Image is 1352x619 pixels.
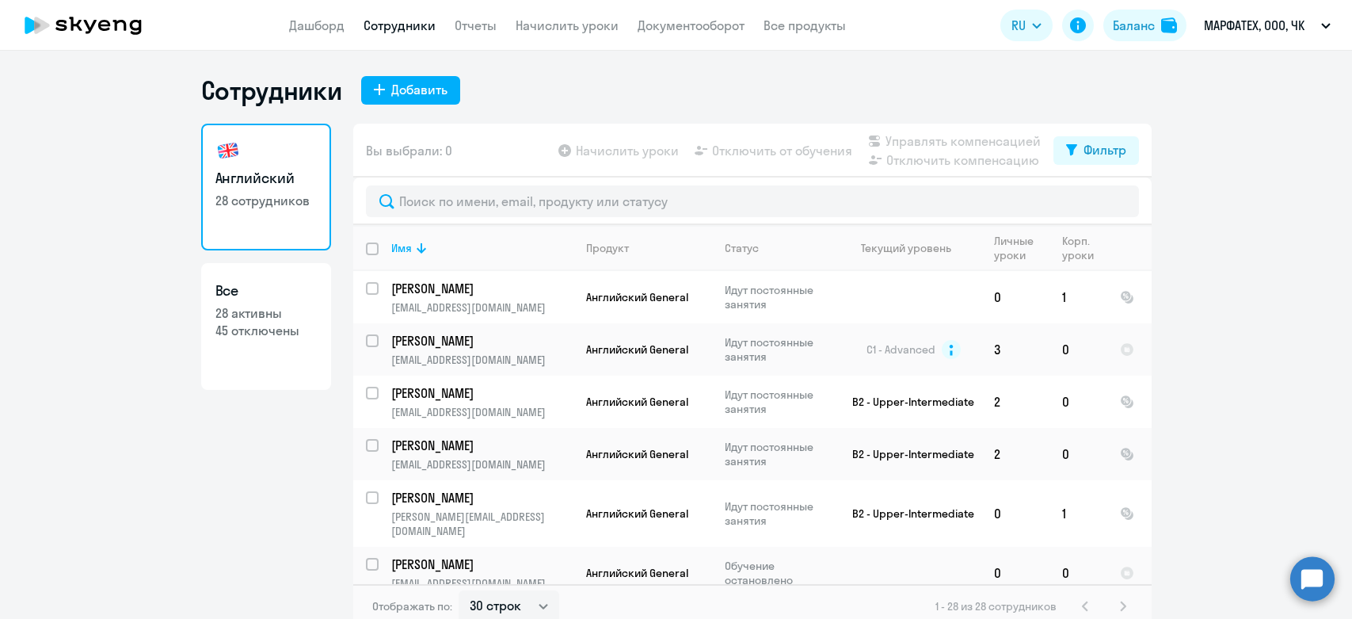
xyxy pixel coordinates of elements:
[638,17,745,33] a: Документооборот
[215,281,317,301] h3: Все
[1113,16,1155,35] div: Баланс
[201,263,331,390] a: Все28 активны45 отключены
[764,17,846,33] a: Все продукты
[1196,6,1339,44] button: МАРФАТЕХ, ООО, ЧК
[215,138,241,163] img: english
[366,185,1139,217] input: Поиск по имени, email, продукту или статусу
[981,428,1049,480] td: 2
[981,271,1049,323] td: 0
[455,17,497,33] a: Отчеты
[1084,140,1126,159] div: Фильтр
[516,17,619,33] a: Начислить уроки
[1049,480,1107,547] td: 1
[391,405,573,419] p: [EMAIL_ADDRESS][DOMAIN_NAME]
[391,457,573,472] p: [EMAIL_ADDRESS][DOMAIN_NAME]
[725,388,833,416] p: Идут постоянные занятия
[391,384,573,402] a: [PERSON_NAME]
[391,332,570,350] p: [PERSON_NAME]
[1204,16,1304,35] p: МАРФАТЕХ, ООО, ЧК
[834,428,981,480] td: B2 - Upper-Intermediate
[586,395,688,409] span: Английский General
[1049,271,1107,323] td: 1
[1062,234,1106,262] div: Корп. уроки
[391,332,573,350] a: [PERSON_NAME]
[981,480,1049,547] td: 0
[391,556,570,573] p: [PERSON_NAME]
[1103,10,1186,41] button: Балансbalance
[391,556,573,573] a: [PERSON_NAME]
[391,576,573,590] p: [EMAIL_ADDRESS][DOMAIN_NAME]
[372,599,452,613] span: Отображать по:
[1011,16,1026,35] span: RU
[586,241,629,255] div: Продукт
[725,335,833,364] p: Идут постоянные занятия
[289,17,345,33] a: Дашборд
[201,124,331,250] a: Английский28 сотрудников
[1049,376,1107,428] td: 0
[586,506,688,521] span: Английский General
[725,241,759,255] div: Статус
[981,547,1049,599] td: 0
[725,499,833,528] p: Идут постоянные занятия
[391,280,570,297] p: [PERSON_NAME]
[201,75,342,106] h1: Сотрудники
[391,300,573,315] p: [EMAIL_ADDRESS][DOMAIN_NAME]
[391,353,573,367] p: [EMAIL_ADDRESS][DOMAIN_NAME]
[725,440,833,468] p: Идут постоянные занятия
[725,283,833,311] p: Идут постоянные занятия
[391,510,573,538] p: [PERSON_NAME][EMAIL_ADDRESS][DOMAIN_NAME]
[1049,428,1107,480] td: 0
[391,241,412,255] div: Имя
[994,234,1049,262] div: Личные уроки
[391,437,570,454] p: [PERSON_NAME]
[981,376,1049,428] td: 2
[364,17,436,33] a: Сотрудники
[391,384,570,402] p: [PERSON_NAME]
[586,447,688,461] span: Английский General
[861,241,951,255] div: Текущий уровень
[586,566,688,580] span: Английский General
[834,376,981,428] td: B2 - Upper-Intermediate
[391,437,573,454] a: [PERSON_NAME]
[361,76,460,105] button: Добавить
[1049,323,1107,376] td: 0
[1161,17,1177,33] img: balance
[391,489,573,506] a: [PERSON_NAME]
[215,192,317,209] p: 28 сотрудников
[586,342,688,357] span: Английский General
[215,168,317,189] h3: Английский
[847,241,981,255] div: Текущий уровень
[866,342,935,357] span: C1 - Advanced
[935,599,1057,613] span: 1 - 28 из 28 сотрудников
[981,323,1049,376] td: 3
[834,480,981,547] td: B2 - Upper-Intermediate
[391,241,573,255] div: Имя
[366,141,452,160] span: Вы выбрали: 0
[391,489,570,506] p: [PERSON_NAME]
[1000,10,1053,41] button: RU
[215,304,317,322] p: 28 активны
[725,559,833,587] p: Обучение остановлено
[391,280,573,297] a: [PERSON_NAME]
[1053,136,1139,165] button: Фильтр
[586,290,688,304] span: Английский General
[1049,547,1107,599] td: 0
[215,322,317,339] p: 45 отключены
[391,80,447,99] div: Добавить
